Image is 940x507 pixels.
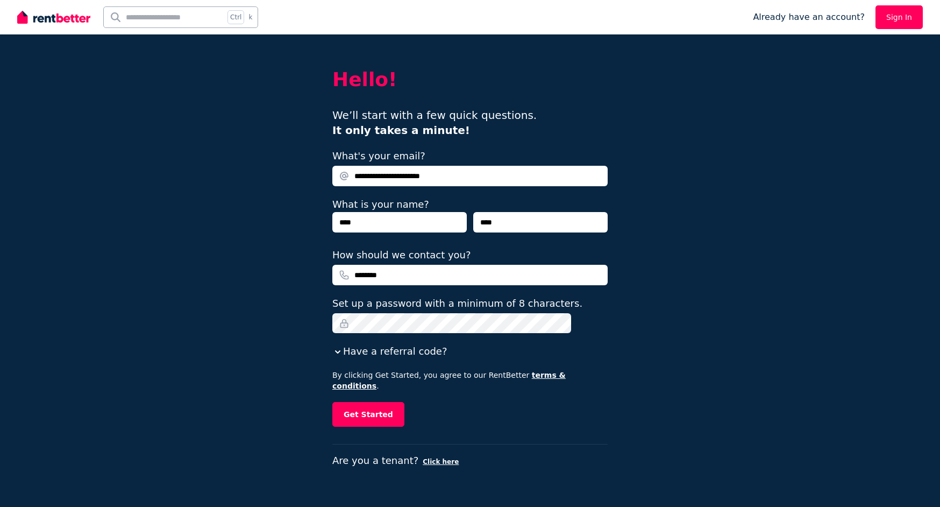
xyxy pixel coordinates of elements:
b: It only takes a minute! [332,124,470,137]
label: How should we contact you? [332,248,471,263]
label: Set up a password with a minimum of 8 characters. [332,296,582,311]
p: By clicking Get Started, you agree to our RentBetter . [332,370,608,391]
span: k [248,13,252,22]
p: Are you a tenant? [332,453,608,468]
button: Click here [423,457,459,466]
h2: Hello! [332,69,608,90]
label: What's your email? [332,149,425,164]
img: RentBetter [17,9,90,25]
span: We’ll start with a few quick questions. [332,109,537,137]
span: Ctrl [227,10,244,24]
label: What is your name? [332,199,429,210]
button: Get Started [332,402,404,427]
button: Have a referral code? [332,344,447,359]
span: Already have an account? [753,11,865,24]
a: Sign In [875,5,923,29]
